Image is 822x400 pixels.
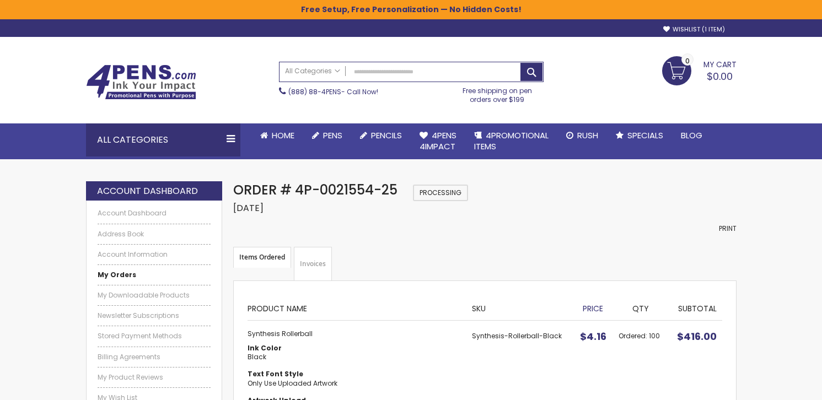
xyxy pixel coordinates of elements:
span: Processing [413,185,468,201]
th: Qty [613,295,669,320]
span: Specials [627,129,663,141]
a: Rush [557,123,607,148]
span: 1 item [702,25,725,34]
img: 4Pens Custom Pens and Promotional Products [86,64,196,100]
dd: Only Use Uploaded Artwork [248,379,461,388]
a: Invoices [294,247,332,281]
span: Order # 4P-0021554-25 [233,181,397,199]
span: Blog [681,129,702,141]
a: Wishlist 1 item [663,25,725,34]
a: Print [719,224,737,233]
th: Price [573,295,613,320]
th: Subtotal [668,295,722,320]
span: 4Pens 4impact [420,129,456,152]
span: 4PROMOTIONAL ITEMS [474,129,549,152]
span: 100 [649,331,660,340]
span: Rush [577,129,598,141]
span: $0.00 [707,69,733,83]
a: Newsletter Subscriptions [98,311,211,320]
a: $0.00 0 [662,56,737,84]
strong: Synthesis Rollerball [248,329,461,338]
strong: My Orders [98,270,136,279]
span: 0 [685,56,690,66]
a: Specials [607,123,672,148]
span: Pens [323,129,342,141]
div: All Categories [86,123,240,156]
span: - Call Now! [288,87,378,96]
span: Ordered [619,331,649,340]
a: Address Book [98,230,211,239]
span: $4.16 [580,329,606,343]
a: Blog [672,123,711,148]
a: All Categories [280,62,346,80]
a: Billing Agreements [98,353,211,361]
a: Home [251,123,303,148]
th: SKU [466,295,573,320]
a: My Downloadable Products [98,291,211,300]
a: (888) 88-4PENS [288,87,341,96]
div: Free shipping on pen orders over $199 [451,82,544,104]
a: Pencils [351,123,411,148]
a: 4PROMOTIONALITEMS [465,123,557,159]
a: My Orders [98,271,211,279]
span: Home [272,129,294,141]
a: Stored Payment Methods [98,332,211,340]
a: Pens [303,123,351,148]
a: Account Information [98,250,211,259]
strong: Account Dashboard [97,185,198,197]
dt: Ink Color [248,344,461,353]
a: Account Dashboard [98,209,211,218]
a: My Product Reviews [98,373,211,382]
strong: Items Ordered [233,247,291,268]
span: All Categories [285,67,340,75]
dd: Black [248,353,461,361]
dt: Text Font Style [248,370,461,379]
span: $416.00 [677,329,717,343]
a: 4Pens4impact [411,123,465,159]
th: Product Name [248,295,466,320]
span: Pencils [371,129,402,141]
span: [DATE] [233,202,264,214]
